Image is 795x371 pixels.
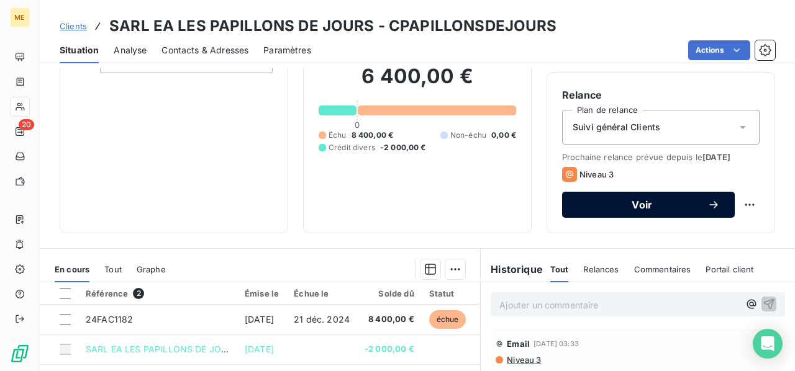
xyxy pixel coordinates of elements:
[550,264,569,274] span: Tout
[491,130,516,141] span: 0,00 €
[583,264,619,274] span: Relances
[109,15,557,37] h3: SARL EA LES PAPILLONS DE JOURS - CPAPILLONSDEJOURS
[573,121,660,133] span: Suivi général Clients
[380,142,426,153] span: -2 000,00 €
[481,262,543,277] h6: Historique
[114,44,147,56] span: Analyse
[507,339,530,349] span: Email
[753,329,783,359] div: Open Intercom Messenger
[104,264,122,274] span: Tout
[634,264,691,274] span: Commentaires
[355,120,360,130] span: 0
[60,20,87,32] a: Clients
[577,200,707,210] span: Voir
[702,152,730,162] span: [DATE]
[688,40,750,60] button: Actions
[534,340,579,347] span: [DATE] 03:33
[263,44,311,56] span: Paramètres
[429,310,466,329] span: échue
[706,264,753,274] span: Portail client
[86,288,230,299] div: Référence
[329,130,347,141] span: Échu
[579,169,614,179] span: Niveau 3
[137,264,166,274] span: Graphe
[161,44,248,56] span: Contacts & Adresses
[10,7,30,27] div: ME
[429,288,466,298] div: Statut
[562,152,760,162] span: Prochaine relance prévue depuis le
[245,344,274,354] span: [DATE]
[365,313,414,326] span: 8 400,00 €
[329,142,375,153] span: Crédit divers
[55,264,89,274] span: En cours
[60,21,87,31] span: Clients
[86,314,133,324] span: 24FAC1182
[319,64,516,101] h2: 6 400,00 €
[245,288,279,298] div: Émise le
[365,343,414,355] span: -2 000,00 €
[294,288,350,298] div: Échue le
[60,44,99,56] span: Situation
[506,355,541,365] span: Niveau 3
[562,192,735,218] button: Voir
[352,130,394,141] span: 8 400,00 €
[133,288,144,299] span: 2
[562,87,760,102] h6: Relance
[86,344,233,354] span: SARL EA LES PAPILLONS DE JOUR
[450,130,486,141] span: Non-échu
[294,314,350,324] span: 21 déc. 2024
[245,314,274,324] span: [DATE]
[19,119,34,130] span: 20
[10,344,30,364] img: Logo LeanPay
[365,288,414,298] div: Solde dû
